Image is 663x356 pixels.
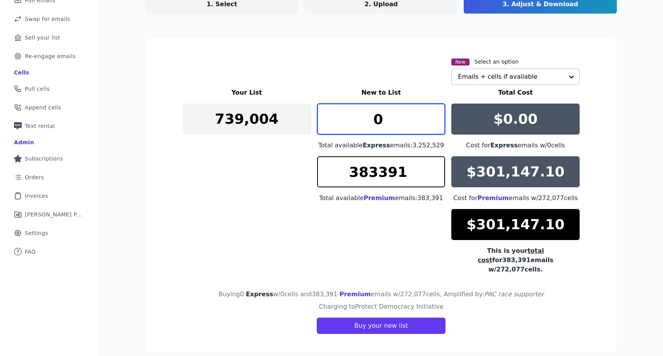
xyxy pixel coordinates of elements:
a: Text rental [6,118,93,135]
span: Swap for emails [25,15,70,23]
div: Admin [14,138,34,146]
a: [PERSON_NAME] Performance [6,206,93,223]
span: Re-engage emails [25,52,76,60]
span: New [451,59,469,66]
div: Cost for emails w/ 272,077 cells [451,194,580,203]
h3: Your List [183,88,311,97]
span: Express [246,290,273,298]
p: $0.00 [494,111,538,127]
span: [PERSON_NAME] Performance [25,211,83,218]
h4: Buying 0 w/ 0 cells and 383,391 emails w/ 272,077 cells [218,290,544,299]
span: Orders [25,173,44,181]
p: $301,147.10 [466,217,565,232]
a: Orders [6,169,93,186]
span: Express [490,142,518,149]
span: Sell your list [25,34,60,41]
div: Total available emails: 3,252,529 [317,141,445,150]
h4: Charging to Protect Democracy Initiative [319,302,443,311]
span: Premium [340,290,371,298]
h3: Total Cost [451,88,580,97]
span: Subscriptions [25,155,63,162]
button: Buy your new list [317,318,445,334]
span: Express [363,142,390,149]
span: Pull cells [25,85,50,93]
span: Premium [364,194,395,202]
span: Invoices [25,192,48,200]
a: Subscriptions [6,150,93,167]
a: Append cells [6,99,93,116]
span: Premium [478,194,509,202]
span: Append cells [25,104,61,111]
a: Swap for emails [6,10,93,28]
a: Sell your list [6,29,93,46]
p: $301,147.10 [466,164,565,180]
a: FAQ [6,243,93,260]
p: 739,004 [215,111,278,127]
div: This is your for 383,391 emails w/ 272,077 cells. [451,246,580,274]
span: FAQ [25,248,36,256]
a: Invoices [6,187,93,204]
a: Pull cells [6,80,93,97]
span: PAC race supporter [484,290,544,298]
span: , Amplified by: [440,290,544,298]
span: Text rental [25,122,55,130]
h3: New to List [317,88,445,97]
a: Settings [6,225,93,242]
span: Settings [25,229,48,237]
div: Cost for emails w/ 0 cells [451,141,580,150]
a: Re-engage emails [6,48,93,65]
div: Cells [14,69,29,76]
div: Total available emails: 383,391 [317,194,445,203]
label: Select an option [475,58,519,66]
